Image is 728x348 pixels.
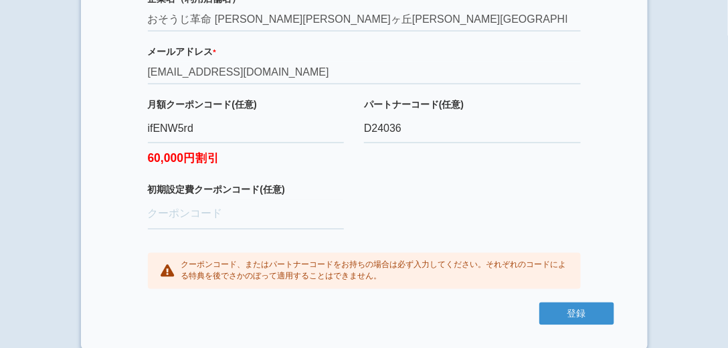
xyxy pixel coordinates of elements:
[148,200,345,230] input: クーポンコード
[539,302,614,325] button: 登録
[148,114,345,144] input: クーポンコード
[148,183,345,197] label: 初期設定費クーポンコード(任意)
[148,143,345,167] label: 60,000円割引
[148,45,581,58] label: メールアドレス
[364,98,581,111] label: パートナーコード(任意)
[181,260,567,282] p: クーポンコード、またはパートナーコードをお持ちの場合は必ず入力してください。それぞれのコードによる特典を後でさかのぼって適用することはできません。
[364,114,581,144] input: 必要な方のみご記入ください
[148,98,345,111] label: 月額クーポンコード(任意)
